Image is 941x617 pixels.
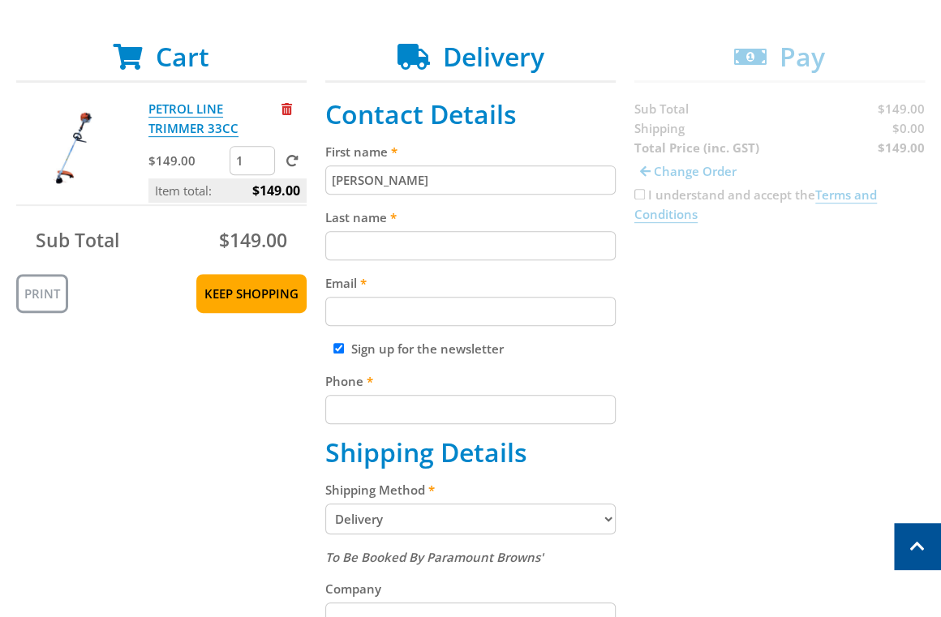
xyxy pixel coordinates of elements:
[325,297,616,326] input: Please enter your email address.
[325,99,616,130] h2: Contact Details
[325,165,616,195] input: Please enter your first name.
[325,579,616,598] label: Company
[325,231,616,260] input: Please enter your last name.
[325,142,616,161] label: First name
[325,273,616,293] label: Email
[442,39,544,74] span: Delivery
[196,274,307,313] a: Keep Shopping
[325,371,616,391] label: Phone
[148,151,226,170] p: $149.00
[36,227,119,253] span: Sub Total
[148,178,307,203] p: Item total:
[325,208,616,227] label: Last name
[219,227,287,253] span: $149.00
[325,503,616,534] select: Please select a shipping method.
[325,480,616,499] label: Shipping Method
[325,549,544,565] em: To Be Booked By Paramount Browns'
[252,178,300,203] span: $149.00
[16,274,68,313] a: Print
[156,39,209,74] span: Cart
[351,341,504,357] label: Sign up for the newsletter
[148,101,238,137] a: PETROL LINE TRIMMER 33CC
[325,395,616,424] input: Please enter your telephone number.
[26,99,123,196] img: PETROL LINE TRIMMER 33CC
[281,101,292,117] a: Remove from cart
[325,437,616,468] h2: Shipping Details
